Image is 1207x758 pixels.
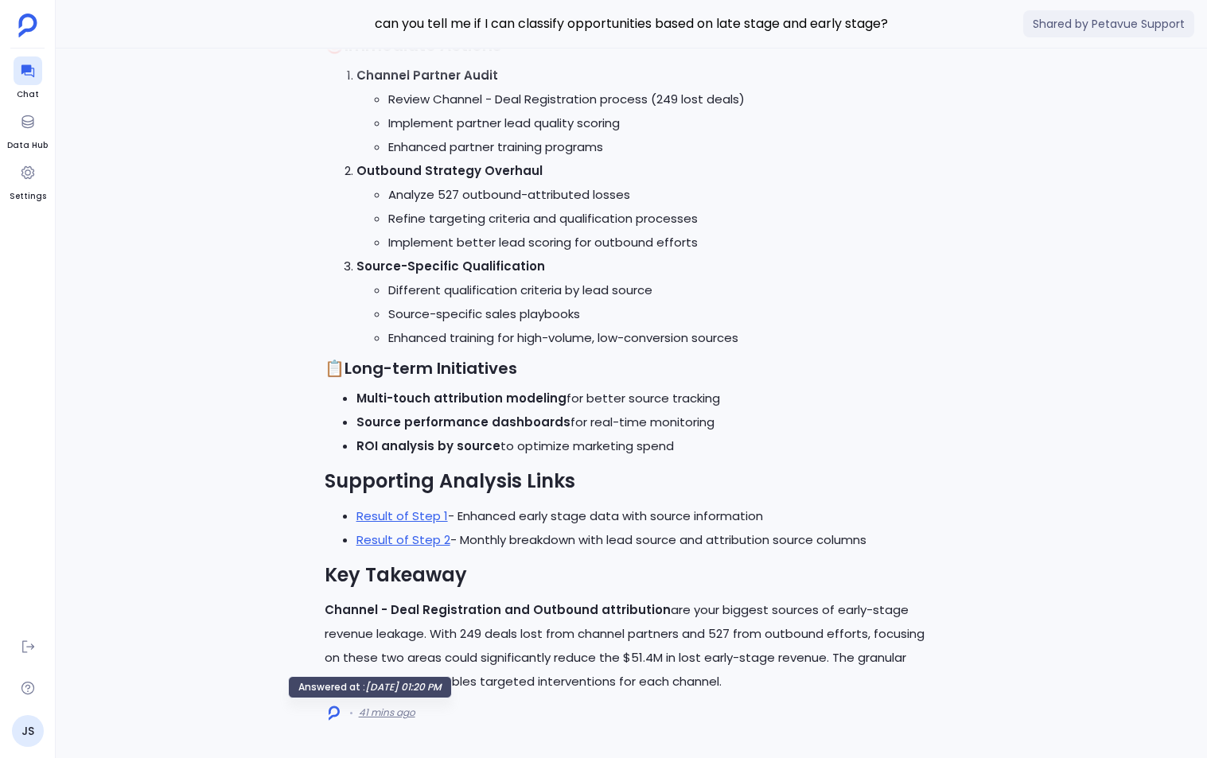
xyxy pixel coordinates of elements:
[388,207,939,231] li: Refine targeting criteria and qualification processes
[356,528,939,552] li: - Monthly breakdown with lead source and attribution source columns
[356,410,939,434] li: for real-time monitoring
[12,715,44,747] a: JS
[298,680,365,694] span: Answered at :
[356,258,545,274] strong: Source-Specific Qualification
[356,162,543,179] strong: Outbound Strategy Overhaul
[388,231,939,255] li: Implement better lead scoring for outbound efforts
[388,111,939,135] li: Implement partner lead quality scoring
[14,56,42,101] a: Chat
[356,434,939,458] li: to optimize marketing spend
[298,680,442,694] div: [DATE] 01:20 PM
[356,414,570,430] strong: Source performance dashboards
[356,387,939,410] li: for better source tracking
[359,706,415,719] span: 41 mins ago
[388,302,939,326] li: Source-specific sales playbooks
[325,356,939,380] h3: 📋
[325,468,939,495] h2: Supporting Analysis Links
[356,504,939,528] li: - Enhanced early stage data with source information
[388,183,939,207] li: Analyze 527 outbound-attributed losses
[325,601,671,618] strong: Channel - Deal Registration and Outbound attribution
[325,562,939,589] h2: Key Takeaway
[356,390,567,406] strong: Multi-touch attribution modeling
[10,158,46,203] a: Settings
[10,190,46,203] span: Settings
[7,107,48,152] a: Data Hub
[356,531,450,548] a: Result of Step 2
[14,88,42,101] span: Chat
[388,135,939,159] li: Enhanced partner training programs
[388,87,939,111] li: Review Channel - Deal Registration process (249 lost deals)
[388,278,939,302] li: Different qualification criteria by lead source
[325,598,939,694] p: are your biggest sources of early-stage revenue leakage. With 249 deals lost from channel partner...
[345,357,517,379] strong: Long-term Initiatives
[329,706,340,721] img: logo
[388,326,939,350] li: Enhanced training for high-volume, low-conversion sources
[315,14,948,34] span: can you tell me if I can classify opportunities based on late stage and early stage?
[356,507,448,524] a: Result of Step 1
[18,14,37,37] img: petavue logo
[356,437,500,454] strong: ROI analysis by source
[1023,10,1194,37] span: Shared by Petavue Support
[7,139,48,152] span: Data Hub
